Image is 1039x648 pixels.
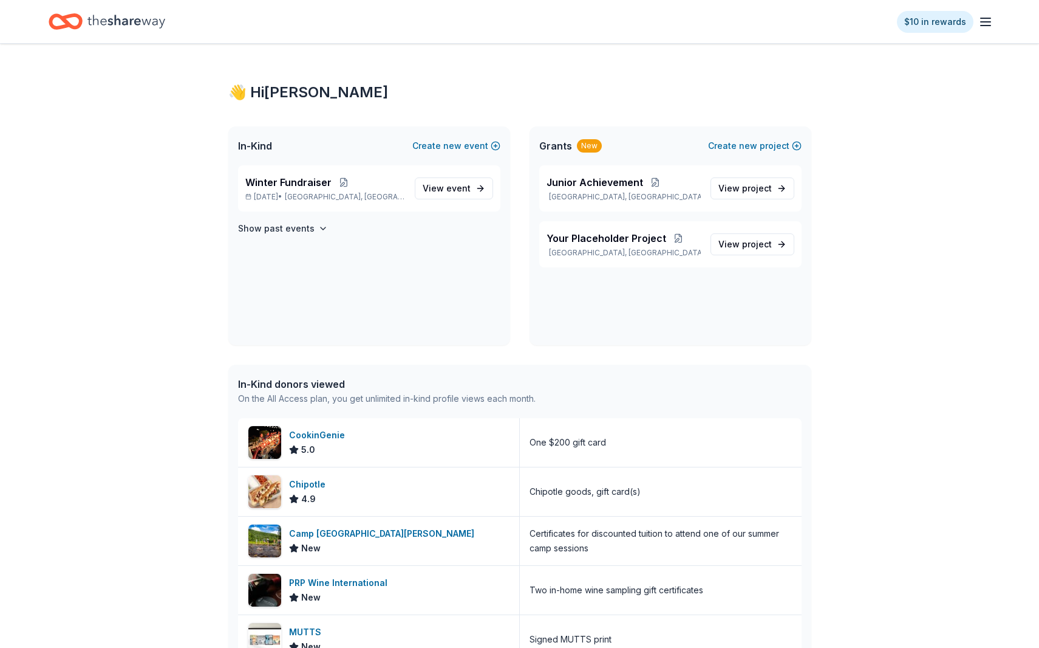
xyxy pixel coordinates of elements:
div: Certificates for discounted tuition to attend one of our summer camp sessions [530,526,792,556]
img: Image for Camp Hidden Meadows [248,525,281,557]
span: In-Kind [238,139,272,153]
div: CookinGenie [289,428,350,443]
span: Winter Fundraiser [245,175,332,190]
span: event [446,183,471,193]
span: 5.0 [301,443,315,457]
button: Show past events [238,221,328,236]
span: Your Placeholder Project [547,231,666,246]
img: Image for PRP Wine International [248,574,281,607]
button: Createnewproject [708,139,802,153]
div: One $200 gift card [530,435,606,450]
span: Grants [539,139,572,153]
span: new [443,139,462,153]
div: Signed MUTTS print [530,632,611,647]
p: [DATE] • [245,192,405,202]
span: [GEOGRAPHIC_DATA], [GEOGRAPHIC_DATA] [285,192,404,202]
a: View project [710,233,794,255]
div: PRP Wine International [289,576,392,590]
img: Image for CookinGenie [248,426,281,459]
button: Createnewevent [412,139,500,153]
div: New [577,139,602,153]
span: View [718,237,772,252]
a: View project [710,178,794,199]
div: MUTTS [289,625,326,639]
div: On the All Access plan, you get unlimited in-kind profile views each month. [238,391,536,406]
a: $10 in rewards [897,11,973,33]
span: Junior Achievement [547,175,643,190]
span: project [742,183,772,193]
img: Image for Chipotle [248,475,281,508]
span: new [739,139,757,153]
p: [GEOGRAPHIC_DATA], [GEOGRAPHIC_DATA] [547,192,701,202]
h4: Show past events [238,221,315,236]
span: 4.9 [301,492,316,506]
div: In-Kind donors viewed [238,377,536,391]
div: Two in-home wine sampling gift certificates [530,583,703,598]
div: Chipotle goods, gift card(s) [530,484,641,499]
a: View event [415,178,493,199]
span: project [742,239,772,249]
span: View [718,181,772,196]
span: View [423,181,471,196]
div: 👋 Hi [PERSON_NAME] [228,83,811,102]
span: New [301,590,321,605]
p: [GEOGRAPHIC_DATA], [GEOGRAPHIC_DATA] [547,248,701,258]
a: Home [49,7,165,36]
div: Camp [GEOGRAPHIC_DATA][PERSON_NAME] [289,526,479,541]
div: Chipotle [289,477,330,492]
span: New [301,541,321,556]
